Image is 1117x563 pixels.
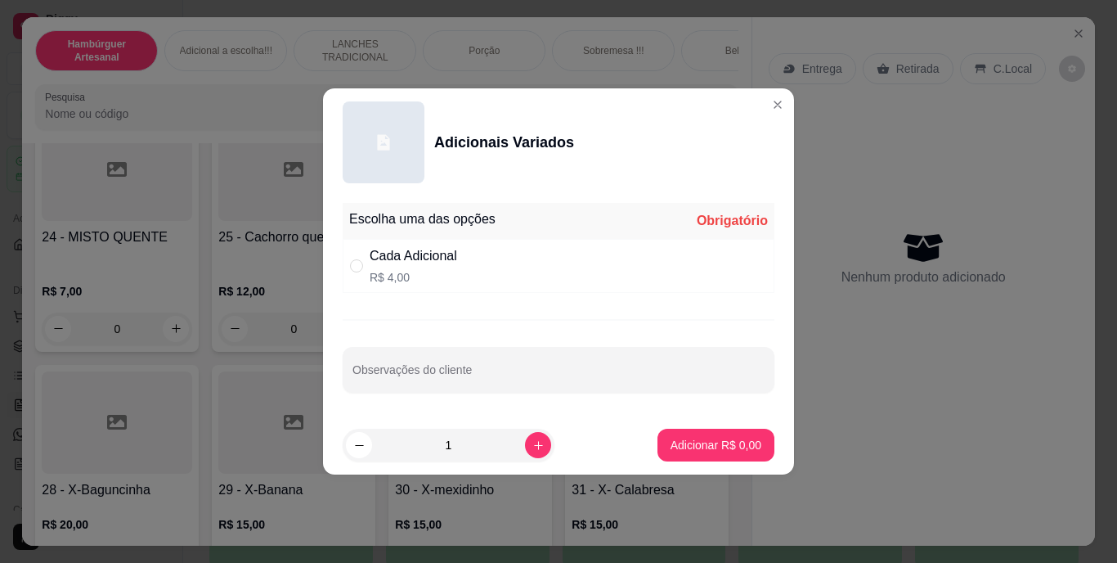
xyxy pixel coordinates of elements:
button: decrease-product-quantity [346,432,372,458]
button: increase-product-quantity [525,432,551,458]
button: Adicionar R$ 0,00 [657,429,774,462]
div: Obrigatório [697,211,768,231]
div: Adicionais Variados [434,131,574,154]
div: Cada Adicional [370,246,457,266]
p: Adicionar R$ 0,00 [671,437,761,453]
button: Close [765,92,791,118]
input: Observações do cliente [352,368,765,385]
div: Escolha uma das opções [349,209,496,229]
p: R$ 4,00 [370,269,457,286]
